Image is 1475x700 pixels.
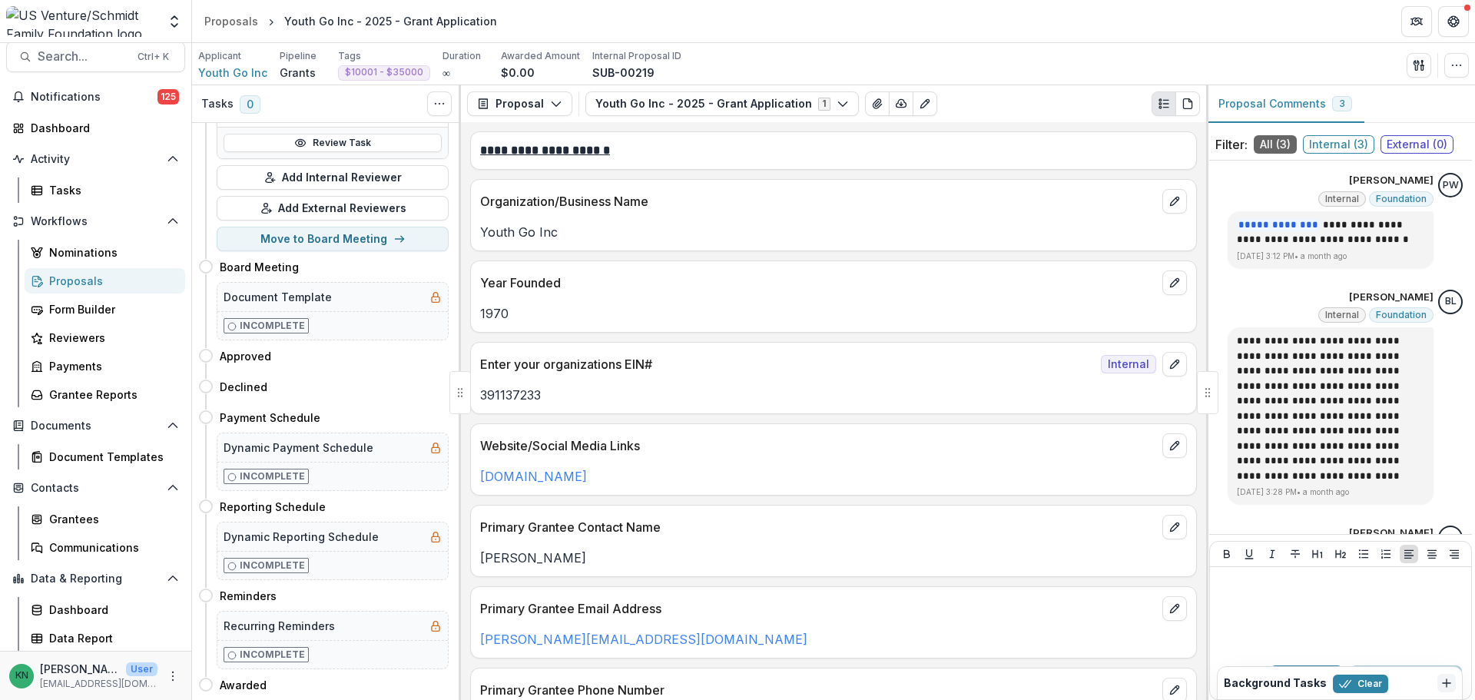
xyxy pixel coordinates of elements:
[1286,545,1304,563] button: Strike
[480,632,807,647] a: [PERSON_NAME][EMAIL_ADDRESS][DOMAIN_NAME]
[427,91,452,116] button: Toggle View Cancelled Tasks
[480,274,1156,292] p: Year Founded
[480,355,1095,373] p: Enter your organizations EIN#
[1333,675,1388,693] button: Clear
[1437,674,1456,692] button: Dismiss
[1331,545,1350,563] button: Heading 2
[25,506,185,532] a: Grantees
[1445,297,1457,307] div: Brenda Litwin
[204,13,258,29] div: Proposals
[6,147,185,171] button: Open Activity
[480,549,1187,567] p: [PERSON_NAME]
[1349,290,1434,305] p: [PERSON_NAME]
[1445,533,1457,543] div: Brenda Litwin
[25,325,185,350] a: Reviewers
[49,449,173,465] div: Document Templates
[280,49,317,63] p: Pipeline
[201,98,234,111] h3: Tasks
[1325,310,1359,320] span: Internal
[913,91,937,116] button: Edit as form
[480,518,1156,536] p: Primary Grantee Contact Name
[6,209,185,234] button: Open Workflows
[1354,545,1373,563] button: Bullet List
[240,648,305,662] p: Incomplete
[25,353,185,379] a: Payments
[220,499,326,515] h4: Reporting Schedule
[1237,250,1424,262] p: [DATE] 3:12 PM • a month ago
[1445,545,1463,563] button: Align Right
[1175,91,1200,116] button: PDF view
[220,348,271,364] h4: Approved
[49,386,173,403] div: Grantee Reports
[6,566,185,591] button: Open Data & Reporting
[1438,6,1469,37] button: Get Help
[1162,189,1187,214] button: edit
[1349,173,1434,188] p: [PERSON_NAME]
[480,386,1187,404] p: 391137233
[224,529,379,545] h5: Dynamic Reporting Schedule
[592,65,655,81] p: SUB-00219
[1152,91,1176,116] button: Plaintext view
[1162,596,1187,621] button: edit
[224,134,442,152] a: Review Task
[49,273,173,289] div: Proposals
[198,10,503,32] nav: breadcrumb
[284,13,497,29] div: Youth Go Inc - 2025 - Grant Application
[480,223,1187,241] p: Youth Go Inc
[31,572,161,586] span: Data & Reporting
[1423,545,1441,563] button: Align Center
[1381,135,1453,154] span: External ( 0 )
[1325,194,1359,204] span: Internal
[1218,545,1236,563] button: Bold
[220,379,267,395] h4: Declined
[345,67,423,78] span: $10001 - $35000
[25,597,185,622] a: Dashboard
[126,662,157,676] p: User
[442,49,481,63] p: Duration
[1350,665,1462,690] button: Add Comment
[1376,194,1427,204] span: Foundation
[467,91,572,116] button: Proposal
[49,630,173,646] div: Data Report
[480,192,1156,211] p: Organization/Business Name
[198,49,241,63] p: Applicant
[1269,665,1344,690] button: Internal
[164,6,185,37] button: Open entity switcher
[480,436,1156,455] p: Website/Social Media Links
[224,618,335,634] h5: Recurring Reminders
[6,476,185,500] button: Open Contacts
[1349,526,1434,541] p: [PERSON_NAME]
[6,115,185,141] a: Dashboard
[1443,181,1459,191] div: Parker Wolf
[31,420,161,433] span: Documents
[1237,486,1424,498] p: [DATE] 3:28 PM • a month ago
[15,671,28,681] div: Katrina Nelson
[25,444,185,469] a: Document Templates
[6,6,157,37] img: US Venture/Schmidt Family Foundation logo
[480,469,587,484] a: [DOMAIN_NAME]
[198,10,264,32] a: Proposals
[480,681,1156,699] p: Primary Grantee Phone Number
[240,95,260,114] span: 0
[25,177,185,203] a: Tasks
[1101,355,1156,373] span: Internal
[49,244,173,260] div: Nominations
[1206,85,1364,123] button: Proposal Comments
[134,48,172,65] div: Ctrl + K
[1377,545,1395,563] button: Ordered List
[49,182,173,198] div: Tasks
[220,259,299,275] h4: Board Meeting
[1263,545,1281,563] button: Italicize
[25,625,185,651] a: Data Report
[6,85,185,109] button: Notifications125
[1162,433,1187,458] button: edit
[198,65,267,81] span: Youth Go Inc
[217,227,449,251] button: Move to Board Meeting
[220,677,267,693] h4: Awarded
[6,41,185,72] button: Search...
[49,511,173,527] div: Grantees
[25,382,185,407] a: Grantee Reports
[31,215,161,228] span: Workflows
[49,602,173,618] div: Dashboard
[240,319,305,333] p: Incomplete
